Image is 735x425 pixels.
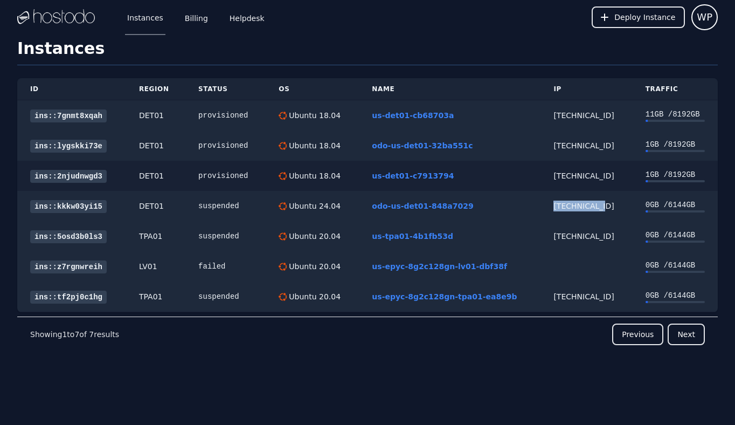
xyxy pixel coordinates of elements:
[198,170,253,181] div: provisioned
[198,261,253,272] div: failed
[372,202,473,210] a: odo-us-det01-848a7029
[633,78,718,100] th: Traffic
[266,78,359,100] th: OS
[287,261,341,272] div: Ubuntu 20.04
[185,78,266,100] th: Status
[139,140,172,151] div: DET01
[287,201,341,211] div: Ubuntu 24.04
[17,78,126,100] th: ID
[139,261,172,272] div: LV01
[668,324,705,345] button: Next
[372,232,453,241] a: us-tpa01-4b1fb53d
[287,291,341,302] div: Ubuntu 20.04
[279,232,287,241] img: Ubuntu 20.04
[646,169,705,180] div: 1 GB / 8192 GB
[697,10,712,25] span: WP
[198,291,253,302] div: suspended
[612,324,663,345] button: Previous
[553,291,619,302] div: [TECHNICAL_ID]
[279,293,287,301] img: Ubuntu 20.04
[279,202,287,210] img: Ubuntu 24.04
[553,170,619,181] div: [TECHNICAL_ID]
[372,172,454,180] a: us-det01-c7913794
[30,329,119,340] p: Showing to of results
[30,200,107,213] a: ins::kkkw03yi15
[279,263,287,271] img: Ubuntu 20.04
[30,170,107,183] a: ins::2njudnwgd3
[139,110,172,121] div: DET01
[287,140,341,151] div: Ubuntu 18.04
[139,170,172,181] div: DET01
[139,201,172,211] div: DET01
[614,12,675,23] span: Deploy Instance
[372,111,454,120] a: us-det01-cb68703a
[592,6,685,28] button: Deploy Instance
[553,231,619,242] div: [TECHNICAL_ID]
[126,78,185,100] th: Region
[30,291,107,304] a: ins::tf2pj0c1hg
[287,110,341,121] div: Ubuntu 18.04
[17,9,95,25] img: Logo
[30,109,107,122] a: ins::7gnmt8xqah
[691,4,718,30] button: User menu
[62,330,67,339] span: 1
[198,140,253,151] div: provisioned
[279,142,287,150] img: Ubuntu 18.04
[646,230,705,241] div: 0 GB / 6144 GB
[198,110,253,121] div: provisioned
[359,78,540,100] th: Name
[372,262,507,271] a: us-epyc-8g2c128gn-lv01-dbf38f
[646,260,705,271] div: 0 GB / 6144 GB
[30,261,107,273] a: ins::z7rgnwreih
[646,139,705,150] div: 1 GB / 8192 GB
[287,231,341,242] div: Ubuntu 20.04
[372,292,517,301] a: us-epyc-8g2c128gn-tpa01-ea8e9b
[553,201,619,211] div: [TECHNICAL_ID]
[198,201,253,211] div: suspended
[646,109,705,120] div: 11 GB / 8192 GB
[279,172,287,180] img: Ubuntu 18.04
[89,330,94,339] span: 7
[279,112,287,120] img: Ubuntu 18.04
[372,141,473,150] a: odo-us-det01-32ba551c
[553,110,619,121] div: [TECHNICAL_ID]
[30,140,107,153] a: ins::lygskki73e
[17,317,718,352] nav: Pagination
[646,200,705,210] div: 0 GB / 6144 GB
[30,230,107,243] a: ins::5osd3b0ls3
[553,140,619,151] div: [TECHNICAL_ID]
[198,231,253,242] div: suspended
[139,291,172,302] div: TPA01
[139,231,172,242] div: TPA01
[646,290,705,301] div: 0 GB / 6144 GB
[17,39,718,65] h1: Instances
[74,330,79,339] span: 7
[287,170,341,181] div: Ubuntu 18.04
[540,78,632,100] th: IP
